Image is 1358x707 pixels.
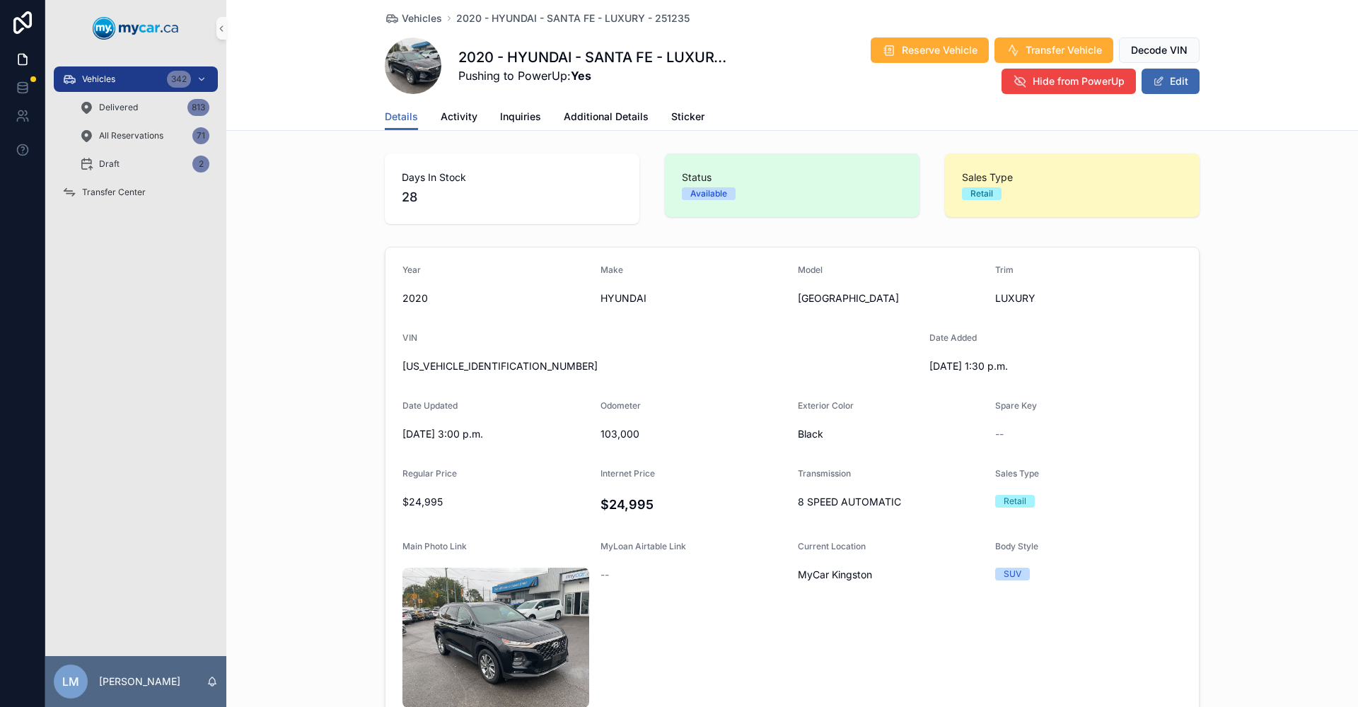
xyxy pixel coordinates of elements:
[995,400,1037,411] span: Spare Key
[600,400,641,411] span: Odometer
[798,541,866,551] span: Current Location
[167,71,191,88] div: 342
[54,66,218,92] a: Vehicles342
[690,187,727,200] div: Available
[871,37,989,63] button: Reserve Vehicle
[192,127,209,144] div: 71
[929,359,1116,373] span: [DATE] 1:30 p.m.
[71,151,218,177] a: Draft2
[82,187,146,198] span: Transfer Center
[99,102,138,113] span: Delivered
[1033,74,1125,88] span: Hide from PowerUp
[1004,568,1021,580] div: SUV
[99,674,180,689] p: [PERSON_NAME]
[402,541,467,551] span: Main Photo Link
[1026,43,1102,57] span: Transfer Vehicle
[798,427,984,441] span: Black
[54,180,218,205] a: Transfer Center
[600,468,655,479] span: Internet Price
[402,11,442,25] span: Vehicles
[1142,69,1200,94] button: Edit
[192,156,209,173] div: 2
[385,104,418,131] a: Details
[995,291,1182,305] span: LUXURY
[600,264,623,275] span: Make
[962,170,1183,185] span: Sales Type
[995,541,1038,551] span: Body Style
[929,332,977,343] span: Date Added
[402,359,918,373] span: [US_VEHICLE_IDENTIFICATION_NUMBER]
[1002,69,1136,94] button: Hide from PowerUp
[902,43,977,57] span: Reserve Vehicle
[187,99,209,116] div: 813
[671,110,704,124] span: Sticker
[99,158,120,170] span: Draft
[385,110,418,124] span: Details
[994,37,1113,63] button: Transfer Vehicle
[500,110,541,124] span: Inquiries
[402,187,622,207] span: 28
[402,427,589,441] span: [DATE] 3:00 p.m.
[62,673,79,690] span: LM
[995,468,1039,479] span: Sales Type
[402,170,622,185] span: Days In Stock
[682,170,903,185] span: Status
[600,291,787,305] span: HYUNDAI
[798,468,851,479] span: Transmission
[402,332,417,343] span: VIN
[458,67,736,84] span: Pushing to PowerUp:
[402,495,589,509] span: $24,995
[1131,43,1188,57] span: Decode VIN
[458,47,736,67] h1: 2020 - HYUNDAI - SANTA FE - LUXURY - 251235
[441,104,477,132] a: Activity
[798,400,854,411] span: Exterior Color
[402,400,458,411] span: Date Updated
[456,11,690,25] a: 2020 - HYUNDAI - SANTA FE - LUXURY - 251235
[45,57,226,223] div: scrollable content
[571,69,591,83] strong: Yes
[564,110,649,124] span: Additional Details
[798,264,823,275] span: Model
[600,568,609,582] span: --
[93,17,179,40] img: App logo
[1119,37,1200,63] button: Decode VIN
[671,104,704,132] a: Sticker
[402,291,589,305] span: 2020
[995,427,1004,441] span: --
[798,568,872,582] span: MyCar Kingston
[600,495,787,514] h4: $24,995
[402,264,421,275] span: Year
[385,11,442,25] a: Vehicles
[71,123,218,148] a: All Reservations71
[970,187,993,200] div: Retail
[798,495,984,509] span: 8 SPEED AUTOMATIC
[798,291,984,305] span: [GEOGRAPHIC_DATA]
[99,130,163,141] span: All Reservations
[402,468,457,479] span: Regular Price
[600,541,686,551] span: MyLoan Airtable Link
[441,110,477,124] span: Activity
[1004,495,1026,508] div: Retail
[600,427,787,441] span: 103,000
[995,264,1014,275] span: Trim
[564,104,649,132] a: Additional Details
[82,74,115,85] span: Vehicles
[500,104,541,132] a: Inquiries
[71,95,218,120] a: Delivered813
